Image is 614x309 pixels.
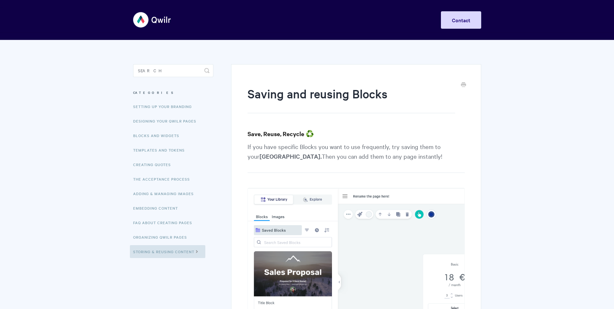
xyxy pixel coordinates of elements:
[248,129,464,138] h3: Save, Reuse, Recycle ♻️
[259,152,322,160] strong: [GEOGRAPHIC_DATA].
[133,202,183,214] a: Embedding Content
[461,82,466,89] a: Print this Article
[133,144,190,156] a: Templates and Tokens
[133,64,213,77] input: Search
[133,216,197,229] a: FAQ About Creating Pages
[133,187,199,200] a: Adding & Managing Images
[133,231,192,244] a: Organizing Qwilr Pages
[248,142,464,173] p: If you have specific Blocks you want to use frequently, try saving them to your Then you can add ...
[133,100,197,113] a: Setting up your Branding
[133,129,184,142] a: Blocks and Widgets
[133,173,195,185] a: The Acceptance Process
[133,8,171,32] img: Qwilr Help Center
[133,115,201,127] a: Designing Your Qwilr Pages
[441,11,481,29] a: Contact
[248,85,455,113] h1: Saving and reusing Blocks
[130,245,205,258] a: Storing & Reusing Content
[133,87,213,98] h3: Categories
[133,158,176,171] a: Creating Quotes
